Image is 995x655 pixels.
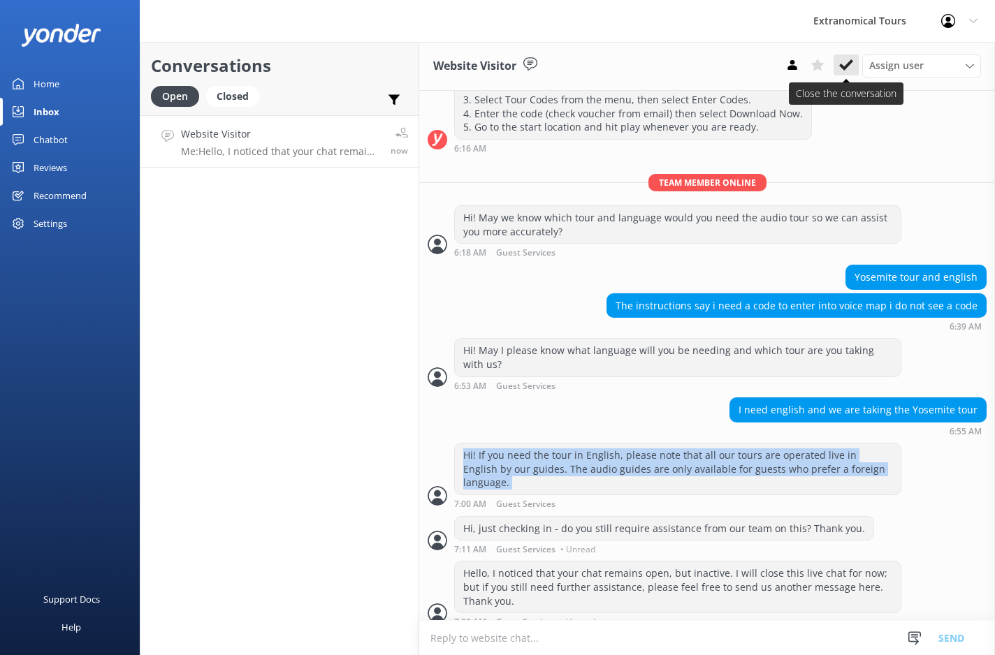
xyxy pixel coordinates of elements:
div: Closed [206,86,259,107]
div: The instructions say i need a code to enter into voice map i do not see a code [607,294,986,318]
strong: 6:18 AM [454,249,486,258]
p: Me: Hello, I noticed that your chat remains open, but inactive. I will close this live chat for n... [181,145,380,158]
div: Hi, just checking in - do you still require assistance from our team on this? Thank you. [455,517,873,540]
div: Recommend [34,182,87,209]
span: Guest Services [496,249,555,258]
div: Hi! May I please know what language will you be needing and which tour are you taking with us? [455,339,901,376]
span: Guest Services [496,545,555,554]
span: Aug 26 2025 07:20am (UTC -07:00) America/Tijuana [391,145,408,156]
div: Assign User [862,54,981,77]
strong: 7:20 AM [454,618,486,626]
h4: Website Visitor [181,126,380,142]
div: Chatbot [34,126,68,154]
div: Inbox [34,98,59,126]
h2: Conversations [151,52,408,79]
div: Aug 26 2025 06:55am (UTC -07:00) America/Tijuana [729,426,987,436]
span: Assign user [869,58,924,73]
a: Open [151,88,206,103]
strong: 6:55 AM [950,427,982,436]
div: I need english and we are taking the Yosemite tour [730,398,986,422]
div: Yosemite tour and english [846,265,986,289]
div: Aug 26 2025 06:18am (UTC -07:00) America/Tijuana [454,247,901,258]
div: Hi! May we know which tour and language would you need the audio tour so we can assist you more a... [455,206,901,243]
strong: 7:00 AM [454,500,486,509]
strong: 7:11 AM [454,545,486,554]
span: Guest Services [496,500,555,509]
span: Guest Services [496,382,555,391]
div: Hello, I noticed that your chat remains open, but inactive. I will close this live chat for now; ... [455,561,901,612]
div: Open [151,86,199,107]
div: Aug 26 2025 06:39am (UTC -07:00) America/Tijuana [607,321,987,331]
div: Aug 26 2025 06:53am (UTC -07:00) America/Tijuana [454,381,901,391]
div: Settings [34,209,67,237]
span: • Unread [560,545,595,554]
div: Aug 26 2025 07:11am (UTC -07:00) America/Tijuana [454,544,874,554]
h3: Website Visitor [433,57,516,75]
a: Website VisitorMe:Hello, I noticed that your chat remains open, but inactive. I will close this l... [140,115,419,168]
div: Aug 26 2025 07:00am (UTC -07:00) America/Tijuana [454,499,901,509]
strong: 6:16 AM [454,145,486,153]
a: Closed [206,88,266,103]
strong: 6:39 AM [950,323,982,331]
div: Home [34,70,59,98]
span: • Unread [560,618,595,626]
div: Hi! If you need the tour in English, please note that all our tours are operated live in English ... [455,443,901,494]
span: Guest Services [496,618,555,626]
div: Aug 26 2025 06:16am (UTC -07:00) America/Tijuana [454,143,812,153]
span: Team member online [648,174,767,191]
strong: 6:53 AM [454,382,486,391]
div: Reviews [34,154,67,182]
div: Support Docs [43,585,100,613]
img: yonder-white-logo.png [21,24,101,47]
div: Aug 26 2025 07:20am (UTC -07:00) America/Tijuana [454,617,901,626]
div: Help [61,613,81,641]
